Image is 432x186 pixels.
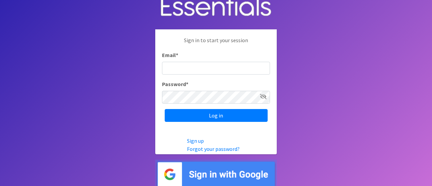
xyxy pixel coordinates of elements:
input: Log in [165,109,268,122]
abbr: required [186,81,188,87]
p: Sign in to start your session [162,36,270,51]
a: Forgot your password? [187,145,240,152]
label: Email [162,51,178,59]
label: Password [162,80,188,88]
abbr: required [176,52,178,58]
a: Sign up [187,137,204,144]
